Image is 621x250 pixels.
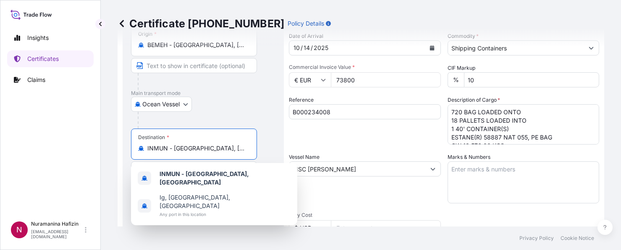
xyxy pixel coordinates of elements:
span: Any port in this location [160,210,291,218]
button: Calendar [425,41,439,55]
p: Certificate [PHONE_NUMBER] [118,17,284,30]
button: Show suggestions [584,40,599,55]
div: Show suggestions [131,163,297,225]
p: Privacy Policy [519,235,554,242]
div: day, [303,43,311,53]
div: / [301,43,303,53]
label: Reference [289,96,314,104]
button: Show suggestions [425,161,440,176]
span: N [16,226,22,234]
p: Policy Details [288,19,324,28]
p: Main transport mode [131,90,275,97]
input: Destination [147,144,246,153]
label: Vessel Name [289,153,320,161]
span: Ocean Vessel [142,100,180,108]
p: Certificates [27,55,59,63]
span: Duty Cost [289,212,441,218]
textarea: 720 BAG LOADED ONTO 18 PALLETS LOADED INTO 1 40' CONTAINER(S) ESTANE(R) 58887 NAT 055, PE BAG GW ... [448,104,600,145]
label: Description of Cargo [448,96,500,104]
div: / [311,43,313,53]
div: month, [293,43,301,53]
label: CIF Markup [448,64,475,72]
b: INMUN - [GEOGRAPHIC_DATA], [GEOGRAPHIC_DATA] [160,170,249,186]
input: Text to appear on certificate [131,161,257,176]
div: Destination [138,134,169,141]
button: Select transport [131,97,192,112]
div: year, [313,43,329,53]
p: [EMAIL_ADDRESS][DOMAIN_NAME] [31,229,83,239]
input: Type to search commodity [448,40,584,55]
span: Ig, [GEOGRAPHIC_DATA], [GEOGRAPHIC_DATA] [160,193,291,210]
p: Cookie Notice [561,235,594,242]
input: Enter amount [331,220,441,235]
input: Enter amount [331,72,441,87]
input: Text to appear on certificate [131,58,257,73]
input: Enter percentage between 0 and 24% [464,72,600,87]
input: Type to search vessel name or IMO [289,161,425,176]
span: Commercial Invoice Value [289,64,441,71]
input: Enter booking reference [289,104,441,119]
div: % [448,72,464,87]
p: Claims [27,76,45,84]
p: Insights [27,34,49,42]
p: Nuramanina Hafizin [31,221,83,227]
label: Marks & Numbers [448,153,490,161]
